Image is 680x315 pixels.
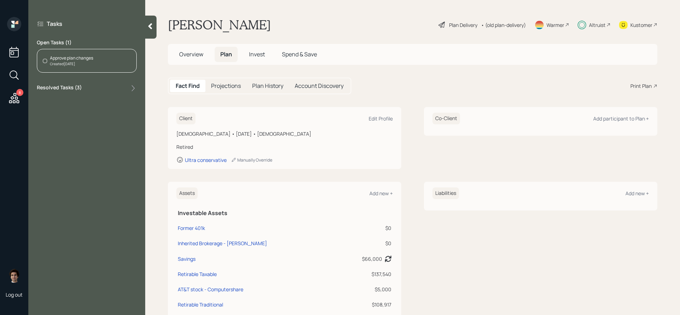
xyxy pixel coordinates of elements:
[185,157,227,163] div: Ultra conservative
[47,20,62,28] label: Tasks
[50,55,93,61] div: Approve plan changes
[252,83,283,89] h5: Plan History
[295,83,344,89] h5: Account Discovery
[625,190,649,197] div: Add new +
[362,255,382,263] div: $66,000
[249,50,265,58] span: Invest
[432,113,460,124] h6: Co-Client
[369,190,393,197] div: Add new +
[176,187,198,199] h6: Assets
[178,270,217,278] div: Retirable Taxable
[630,82,652,90] div: Print Plan
[432,187,459,199] h6: Liabilities
[362,286,391,293] div: $5,000
[6,291,23,298] div: Log out
[546,21,564,29] div: Warmer
[37,84,82,92] label: Resolved Tasks ( 3 )
[231,157,272,163] div: Manually Override
[178,224,205,232] div: Former 401k
[168,17,271,33] h1: [PERSON_NAME]
[178,210,391,216] h5: Investable Assets
[178,301,223,308] div: Retirable Traditional
[362,224,391,232] div: $0
[176,83,200,89] h5: Fact Find
[176,143,393,151] div: Retired
[50,61,93,67] div: Created [DATE]
[7,269,21,283] img: harrison-schaefer-headshot-2.png
[178,240,267,247] div: Inherited Brokerage - [PERSON_NAME]
[178,255,195,263] div: Savings
[589,21,606,29] div: Altruist
[37,39,137,46] label: Open Tasks ( 1 )
[630,21,652,29] div: Kustomer
[16,89,23,96] div: 8
[481,21,526,29] div: • (old plan-delivery)
[362,270,391,278] div: $137,540
[362,240,391,247] div: $0
[178,286,243,293] div: AT&T stock - Computershare
[449,21,477,29] div: Plan Delivery
[282,50,317,58] span: Spend & Save
[176,113,195,124] h6: Client
[176,130,393,137] div: [DEMOGRAPHIC_DATA] • [DATE] • [DEMOGRAPHIC_DATA]
[211,83,241,89] h5: Projections
[362,301,391,308] div: $108,917
[593,115,649,122] div: Add participant to Plan +
[179,50,203,58] span: Overview
[369,115,393,122] div: Edit Profile
[220,50,232,58] span: Plan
